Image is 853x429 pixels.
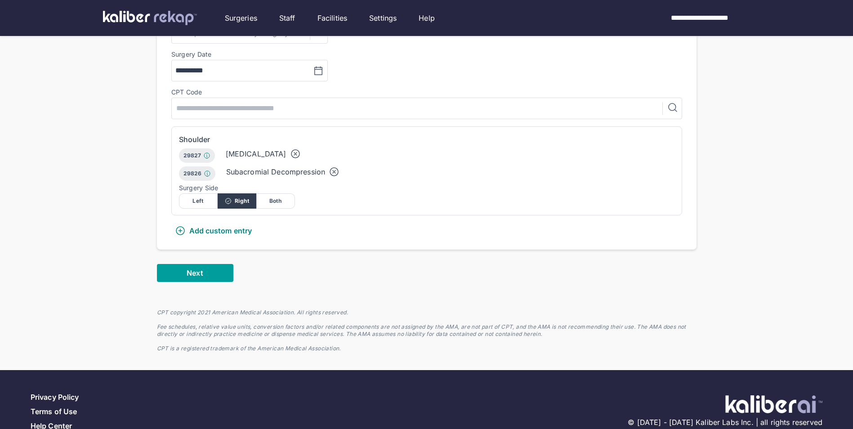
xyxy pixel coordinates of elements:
button: Next [157,264,233,282]
a: Facilities [317,13,348,23]
div: Left [179,193,218,209]
div: Surgery Date [171,51,212,58]
div: Both [256,193,295,209]
span: © [DATE] - [DATE] Kaliber Labs Inc. | all rights reserved [628,417,822,428]
div: CPT Code [171,89,682,96]
input: MM/DD/YYYY [175,65,244,76]
a: Staff [279,13,295,23]
a: Help [419,13,435,23]
span: Next [187,268,203,277]
div: CPT is a registered trademark of the American Medical Association. [157,345,697,352]
div: Shoulder [179,134,674,145]
a: Surgeries [225,13,257,23]
div: CPT copyright 2021 American Medical Association. All rights reserved. [157,309,697,316]
div: Add custom entry [175,225,252,236]
div: Fee schedules, relative value units, conversion factors and/or related components are not assigne... [157,323,697,338]
img: kaliber labs logo [103,11,197,25]
div: Surgery Side [179,184,674,192]
div: 29826 [179,166,215,181]
a: Settings [369,13,397,23]
img: Info.77c6ff0b.svg [203,152,210,159]
div: [MEDICAL_DATA] [226,148,286,159]
div: Subacromial Decompression [226,166,326,177]
img: Info.77c6ff0b.svg [204,170,211,177]
a: Terms of Use [31,407,77,416]
div: 29827 [179,148,215,163]
img: ATj1MI71T5jDAAAAAElFTkSuQmCC [725,395,822,413]
a: Privacy Policy [31,393,79,402]
div: Right [218,193,256,209]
